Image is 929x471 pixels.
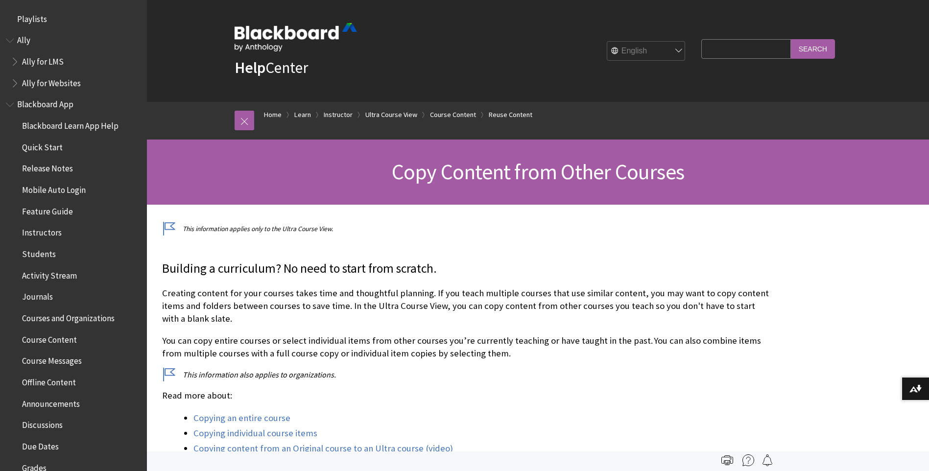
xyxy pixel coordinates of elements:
nav: Book outline for Playlists [6,11,141,27]
span: Due Dates [22,438,59,451]
span: Ally for LMS [22,53,64,67]
span: Ally for Websites [22,75,81,88]
a: HelpCenter [235,58,308,77]
span: Blackboard App [17,96,73,110]
p: This information applies only to the Ultra Course View. [162,224,769,234]
span: Students [22,246,56,259]
span: Feature Guide [22,203,73,216]
input: Search [791,39,835,58]
span: Course Content [22,331,77,345]
img: More help [742,454,754,466]
span: Quick Start [22,139,63,152]
span: Journals [22,289,53,302]
span: Announcements [22,396,80,409]
p: You can copy entire courses or select individual items from other courses you’re currently teachi... [162,334,769,360]
span: Offline Content [22,374,76,387]
strong: Help [235,58,265,77]
p: Read more about: [162,389,769,402]
a: Course Content [430,109,476,121]
a: Instructor [324,109,353,121]
span: Copy Content from Other Courses [392,158,684,185]
p: Creating content for your courses takes time and thoughtful planning. If you teach multiple cours... [162,287,769,326]
span: Release Notes [22,161,73,174]
span: Courses and Organizations [22,310,115,323]
span: Instructors [22,225,62,238]
span: Course Messages [22,353,82,366]
span: Activity Stream [22,267,77,281]
nav: Book outline for Anthology Ally Help [6,32,141,92]
a: Copying an entire course [193,412,290,424]
a: Ultra Course View [365,109,417,121]
img: Follow this page [762,454,773,466]
a: Learn [294,109,311,121]
select: Site Language Selector [607,42,686,61]
span: Blackboard Learn App Help [22,118,119,131]
p: This information also applies to organizations. [162,369,769,380]
a: Home [264,109,282,121]
img: Print [721,454,733,466]
span: Playlists [17,11,47,24]
p: Building a curriculum? No need to start from scratch. [162,260,769,278]
span: Ally [17,32,30,46]
a: Reuse Content [489,109,532,121]
span: Discussions [22,417,63,430]
a: Copying content from an Original course to an Ultra course (video) [193,443,453,454]
img: Blackboard by Anthology [235,23,357,51]
a: Copying individual course items [193,427,317,439]
span: Mobile Auto Login [22,182,86,195]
